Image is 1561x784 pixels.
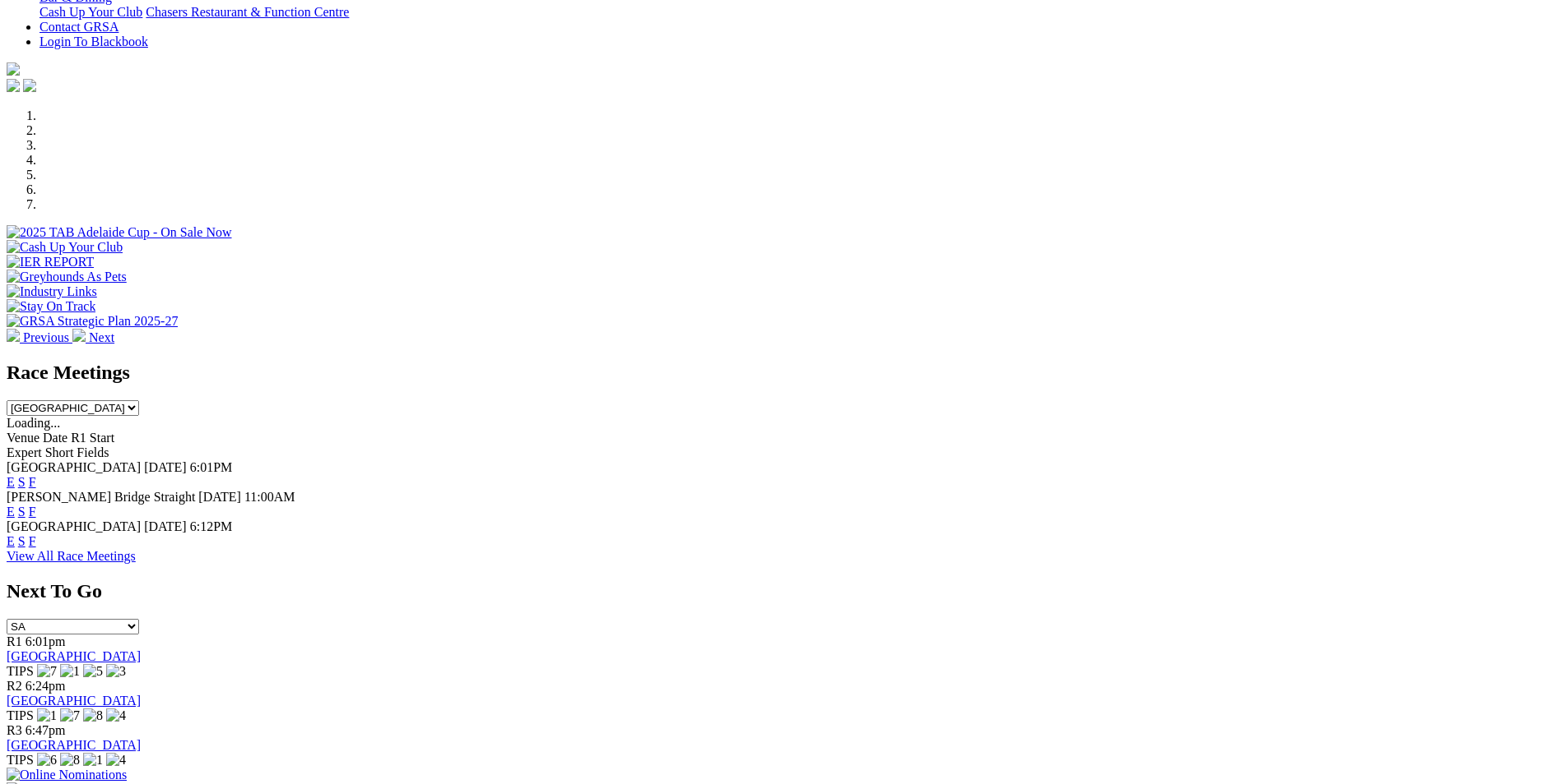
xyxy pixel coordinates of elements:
a: View All Race Meetings [7,549,136,563]
span: Fields [77,445,109,459]
img: GRSA Strategic Plan 2025-27 [7,314,178,329]
img: 1 [60,664,80,679]
span: R2 [7,679,22,693]
a: [GEOGRAPHIC_DATA] [7,649,141,663]
span: TIPS [7,664,34,678]
img: facebook.svg [7,79,20,92]
span: 6:01pm [26,634,66,648]
span: TIPS [7,708,34,722]
img: 6 [37,753,57,768]
img: chevron-right-pager-white.svg [72,329,86,342]
span: [GEOGRAPHIC_DATA] [7,460,141,474]
img: Industry Links [7,284,97,299]
a: E [7,534,15,548]
a: Cash Up Your Club [39,5,142,19]
a: S [18,505,26,519]
span: Loading... [7,416,60,430]
span: Previous [23,330,69,344]
a: S [18,534,26,548]
span: R1 [7,634,22,648]
img: 4 [106,708,126,723]
span: 6:24pm [26,679,66,693]
img: IER REPORT [7,255,94,270]
img: logo-grsa-white.png [7,62,20,76]
img: 4 [106,753,126,768]
a: E [7,505,15,519]
img: Online Nominations [7,768,127,782]
span: Expert [7,445,42,459]
a: F [29,505,36,519]
img: 5 [83,664,103,679]
a: E [7,475,15,489]
img: twitter.svg [23,79,36,92]
span: [DATE] [144,519,187,533]
span: Venue [7,431,39,445]
img: 3 [106,664,126,679]
img: 1 [37,708,57,723]
a: Login To Blackbook [39,35,148,48]
img: 2025 TAB Adelaide Cup - On Sale Now [7,225,232,240]
span: 6:47pm [26,723,66,737]
a: [GEOGRAPHIC_DATA] [7,694,141,708]
span: [GEOGRAPHIC_DATA] [7,519,141,533]
a: [GEOGRAPHIC_DATA] [7,738,141,752]
span: Next [89,330,114,344]
img: chevron-left-pager-white.svg [7,329,20,342]
span: [DATE] [144,460,187,474]
span: 11:00AM [244,490,295,504]
a: Chasers Restaurant & Function Centre [146,5,349,19]
img: 8 [83,708,103,723]
a: Contact GRSA [39,20,118,34]
img: 7 [37,664,57,679]
span: R3 [7,723,22,737]
a: F [29,534,36,548]
span: 6:01PM [190,460,233,474]
span: Short [45,445,74,459]
a: Previous [7,330,72,344]
h2: Race Meetings [7,362,1554,384]
img: 1 [83,753,103,768]
span: Date [43,431,67,445]
span: R1 Start [71,431,114,445]
h2: Next To Go [7,580,1554,602]
a: S [18,475,26,489]
a: F [29,475,36,489]
img: 8 [60,753,80,768]
span: [DATE] [198,490,241,504]
img: 7 [60,708,80,723]
img: Stay On Track [7,299,95,314]
span: 6:12PM [190,519,233,533]
img: Greyhounds As Pets [7,270,127,284]
span: TIPS [7,753,34,767]
span: [PERSON_NAME] Bridge Straight [7,490,195,504]
div: Bar & Dining [39,5,1554,20]
img: Cash Up Your Club [7,240,123,255]
a: Next [72,330,114,344]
